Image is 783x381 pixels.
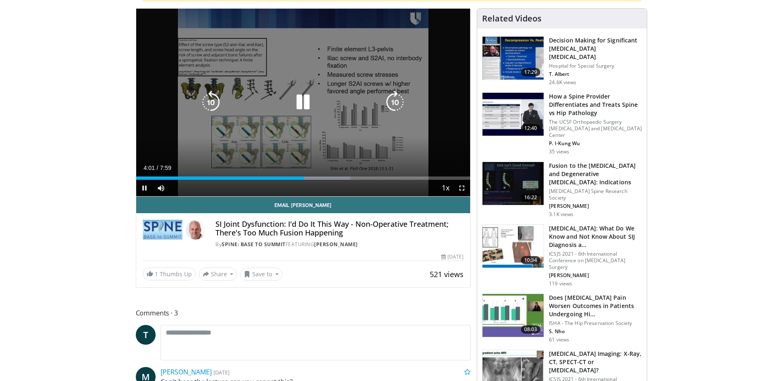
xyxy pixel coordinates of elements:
h3: [MEDICAL_DATA] Imaging: X-Ray, CT, SPECT-CT or [MEDICAL_DATA]? [549,350,642,374]
span: 4:01 [144,165,155,171]
p: 3.1K views [549,211,573,218]
h3: [MEDICAL_DATA]: What Do We Know and Not Know About SIJ Diagnosis a… [549,224,642,249]
h3: How a Spine Provider Differentiates and Treats Spine vs Hip Pathology [549,92,642,117]
img: Spine: Base to Summit [143,220,183,240]
a: 17:29 Decision Making for Significant [MEDICAL_DATA] [MEDICAL_DATA] Hospital for Special Surgery ... [482,36,642,86]
p: Hospital for Special Surgery [549,63,642,69]
p: 119 views [549,280,572,287]
p: 61 views [549,336,569,343]
span: Comments 3 [136,308,471,318]
a: Spine: Base to Summit [222,241,286,248]
div: By FEATURING [215,241,464,248]
h3: Fusion to the [MEDICAL_DATA] and Degenerative [MEDICAL_DATA]: Indications [549,162,642,186]
p: ISHA - The Hip Preservation Society [549,320,642,327]
img: 064b267c-fd94-4da6-89fa-31d6516b406b.150x105_q85_crop-smart_upscale.jpg [483,162,544,205]
h4: Related Videos [482,14,542,24]
small: [DATE] [213,369,229,376]
p: 35 views [549,148,569,155]
p: S. Nho [549,328,642,335]
p: [MEDICAL_DATA] Spine Research Society [549,188,642,201]
h4: SI Joint Dysfunction: I'd Do It This Way - Non-Operative Treatment; There's Too Much Fusion Happe... [215,220,464,238]
p: T. Albert [549,71,642,78]
span: 1 [155,270,158,278]
span: 16:22 [521,193,541,202]
p: The UCSF Orthopaedic Surgery [MEDICAL_DATA] and [MEDICAL_DATA] Center [549,119,642,139]
a: 1 Thumbs Up [143,268,196,280]
p: [PERSON_NAME] [549,272,642,279]
a: 12:40 How a Spine Provider Differentiates and Treats Spine vs Hip Pathology The UCSF Orthopaedic ... [482,92,642,155]
a: 16:22 Fusion to the [MEDICAL_DATA] and Degenerative [MEDICAL_DATA]: Indications [MEDICAL_DATA] Sp... [482,162,642,218]
img: 77220265-a2f7-4451-a9cd-f7429065c31b.150x105_q85_crop-smart_upscale.jpg [483,225,544,268]
a: T [136,325,156,345]
button: Mute [153,180,169,196]
p: [PERSON_NAME] [549,203,642,209]
div: Progress Bar [136,176,471,180]
a: [PERSON_NAME] [314,241,358,248]
img: Avatar [186,220,206,240]
img: 0b392aa1-ac98-4c32-886a-8da7e48ecff6.150x105_q85_crop-smart_upscale.jpg [483,294,544,337]
button: Share [199,268,237,281]
span: 12:40 [521,124,541,132]
span: 521 views [430,269,464,279]
button: Fullscreen [454,180,470,196]
span: 7:59 [160,165,171,171]
h3: Does [MEDICAL_DATA] Pain Worsen Outcomes in Patients Undergoing Hi… [549,294,642,318]
video-js: Video Player [136,9,471,197]
button: Playback Rate [437,180,454,196]
div: [DATE] [441,253,464,261]
img: ab2eb118-830b-4a67-830e-2dd7d421022f.150x105_q85_crop-smart_upscale.jpg [483,93,544,136]
a: [PERSON_NAME] [161,367,212,376]
p: P. I-Kung Wu [549,140,642,147]
span: 17:29 [521,68,541,76]
button: Save to [240,268,282,281]
a: 08:03 Does [MEDICAL_DATA] Pain Worsen Outcomes in Patients Undergoing Hi… ISHA - The Hip Preserva... [482,294,642,343]
p: ICSJS 2021 - 6th International Conference on [MEDICAL_DATA] Surgery [549,251,642,270]
p: 24.6K views [549,79,576,86]
button: Pause [136,180,153,196]
span: 08:03 [521,325,541,334]
a: Email [PERSON_NAME] [136,197,471,213]
span: / [157,165,158,171]
a: 10:34 [MEDICAL_DATA]: What Do We Know and Not Know About SIJ Diagnosis a… ICSJS 2021 - 6th Intern... [482,224,642,287]
img: 316497_0000_1.png.150x105_q85_crop-smart_upscale.jpg [483,37,544,80]
span: 10:34 [521,256,541,264]
h3: Decision Making for Significant [MEDICAL_DATA] [MEDICAL_DATA] [549,36,642,61]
